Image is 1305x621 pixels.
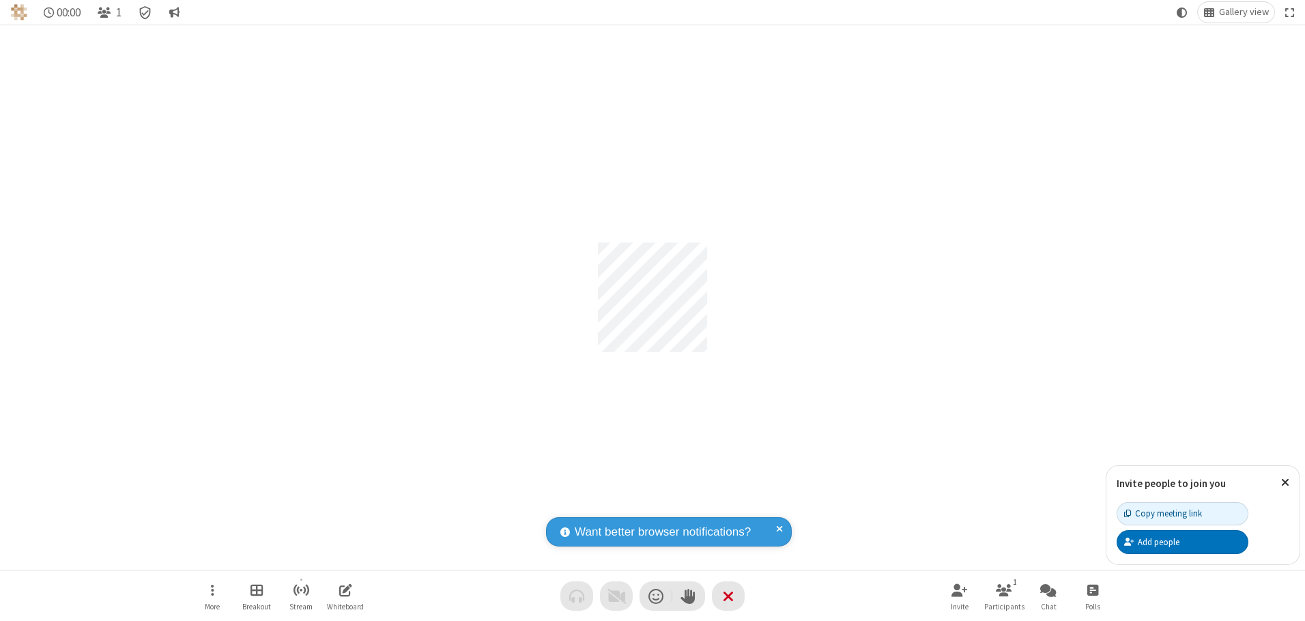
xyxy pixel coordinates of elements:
[1117,477,1226,490] label: Invite people to join you
[951,603,969,611] span: Invite
[91,2,127,23] button: Open participant list
[984,603,1024,611] span: Participants
[1009,576,1021,588] div: 1
[325,577,366,616] button: Open shared whiteboard
[600,581,633,611] button: Video
[1041,603,1057,611] span: Chat
[1117,502,1248,525] button: Copy meeting link
[1117,530,1248,553] button: Add people
[1219,7,1269,18] span: Gallery view
[560,581,593,611] button: Audio problem - check your Internet connection or call by phone
[236,577,277,616] button: Manage Breakout Rooms
[1171,2,1193,23] button: Using system theme
[192,577,233,616] button: Open menu
[116,6,121,19] span: 1
[939,577,980,616] button: Invite participants (Alt+I)
[281,577,321,616] button: Start streaming
[11,4,27,20] img: QA Selenium DO NOT DELETE OR CHANGE
[1072,577,1113,616] button: Open poll
[327,603,364,611] span: Whiteboard
[57,6,81,19] span: 00:00
[575,523,751,541] span: Want better browser notifications?
[984,577,1024,616] button: Open participant list
[289,603,313,611] span: Stream
[163,2,185,23] button: Conversation
[1271,466,1300,499] button: Close popover
[205,603,220,611] span: More
[242,603,271,611] span: Breakout
[712,581,745,611] button: End or leave meeting
[672,581,705,611] button: Raise hand
[1198,2,1274,23] button: Change layout
[1280,2,1300,23] button: Fullscreen
[132,2,158,23] div: Meeting details Encryption enabled
[1124,507,1202,520] div: Copy meeting link
[38,2,87,23] div: Timer
[1085,603,1100,611] span: Polls
[640,581,672,611] button: Send a reaction
[1028,577,1069,616] button: Open chat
